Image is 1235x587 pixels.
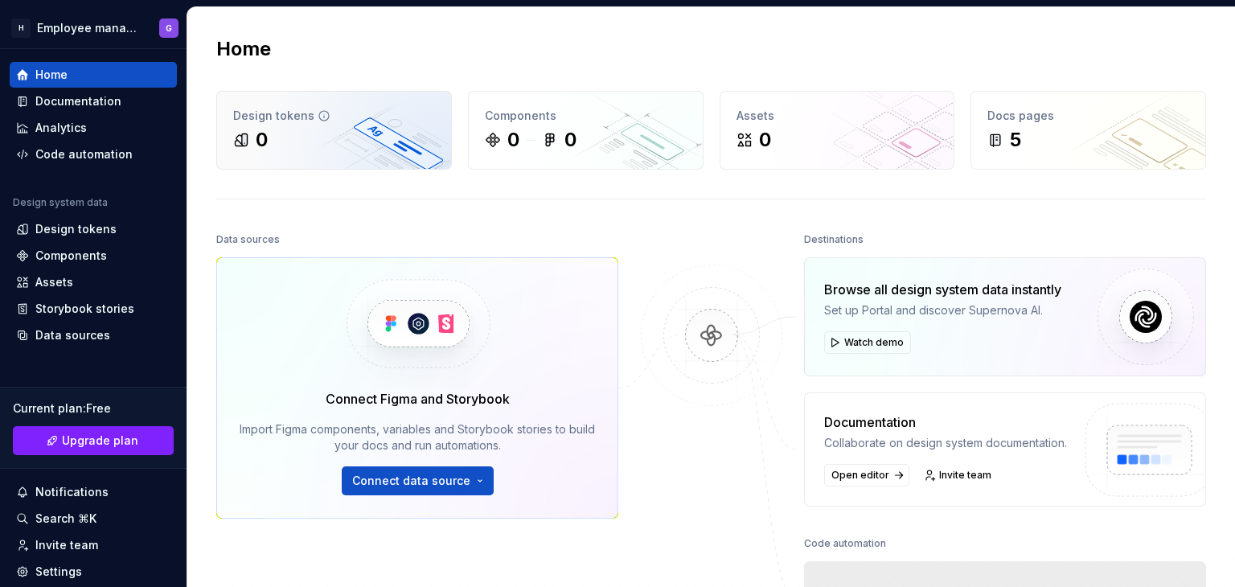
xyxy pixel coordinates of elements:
[10,296,177,322] a: Storybook stories
[759,127,771,153] div: 0
[824,331,911,354] button: Watch demo
[62,433,138,449] span: Upgrade plan
[987,108,1189,124] div: Docs pages
[256,127,268,153] div: 0
[824,280,1061,299] div: Browse all design system data instantly
[352,473,470,489] span: Connect data source
[10,479,177,505] button: Notifications
[216,91,452,170] a: Design tokens0
[736,108,938,124] div: Assets
[564,127,576,153] div: 0
[804,532,886,555] div: Code automation
[10,88,177,114] a: Documentation
[10,115,177,141] a: Analytics
[10,559,177,585] a: Settings
[10,322,177,348] a: Data sources
[10,243,177,269] a: Components
[35,248,107,264] div: Components
[10,62,177,88] a: Home
[233,108,435,124] div: Design tokens
[35,301,134,317] div: Storybook stories
[35,537,98,553] div: Invite team
[468,91,704,170] a: Components00
[35,327,110,343] div: Data sources
[3,10,183,45] button: HEmployee managementG
[10,142,177,167] a: Code automation
[342,466,494,495] button: Connect data source
[824,464,909,486] a: Open editor
[804,228,864,251] div: Destinations
[35,93,121,109] div: Documentation
[720,91,955,170] a: Assets0
[485,108,687,124] div: Components
[35,146,133,162] div: Code automation
[10,216,177,242] a: Design tokens
[216,228,280,251] div: Data sources
[35,564,82,580] div: Settings
[10,532,177,558] a: Invite team
[35,484,109,500] div: Notifications
[216,36,271,62] h2: Home
[35,120,87,136] div: Analytics
[507,127,519,153] div: 0
[35,511,96,527] div: Search ⌘K
[13,196,108,209] div: Design system data
[10,269,177,295] a: Assets
[13,426,174,455] a: Upgrade plan
[970,91,1206,170] a: Docs pages5
[824,302,1061,318] div: Set up Portal and discover Supernova AI.
[10,506,177,532] button: Search ⌘K
[831,469,889,482] span: Open editor
[1010,127,1021,153] div: 5
[844,336,904,349] span: Watch demo
[35,221,117,237] div: Design tokens
[37,20,140,36] div: Employee management
[326,389,510,408] div: Connect Figma and Storybook
[824,413,1067,432] div: Documentation
[35,274,73,290] div: Assets
[35,67,68,83] div: Home
[939,469,991,482] span: Invite team
[824,435,1067,451] div: Collaborate on design system documentation.
[240,421,595,454] div: Import Figma components, variables and Storybook stories to build your docs and run automations.
[13,400,174,417] div: Current plan : Free
[11,18,31,38] div: H
[166,22,172,35] div: G
[919,464,999,486] a: Invite team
